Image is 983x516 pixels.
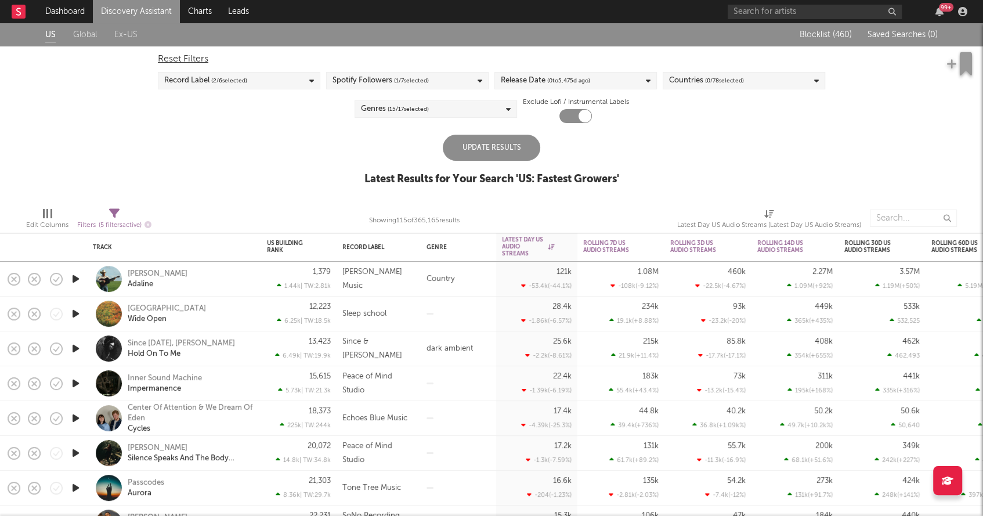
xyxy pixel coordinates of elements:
[267,456,331,464] div: 14.8k | TW: 34.8k
[394,74,429,88] span: ( 1 / 7 selected)
[677,204,861,237] div: Latest Day US Audio Streams (Latest Day US Audio Streams)
[525,352,572,359] div: -2.2k ( -8.61 % )
[128,314,167,324] a: Wide Open
[26,204,68,237] div: Edit Columns
[128,384,181,394] div: Impermanence
[128,338,235,349] a: Since [DATE], [PERSON_NAME]
[211,74,247,88] span: ( 2 / 6 selected)
[364,172,619,186] div: Latest Results for Your Search ' US: Fastest Growers '
[267,317,331,324] div: 6.25k | TW: 18.5k
[523,95,629,109] label: Exclude Lofi / Instrumental Labels
[757,240,815,254] div: Rolling 14D US Audio Streams
[309,338,331,345] div: 13,423
[421,262,496,297] div: Country
[128,403,252,424] a: Center Of Attention & We Dream Of Eden
[158,52,825,66] div: Reset Filters
[875,282,920,290] div: 1.19M ( +50 % )
[388,102,429,116] span: ( 15 / 17 selected)
[644,442,659,450] div: 131k
[816,477,833,485] div: 273k
[692,421,746,429] div: 36.8k ( +1.09k % )
[309,303,331,311] div: 12,223
[609,456,659,464] div: 61.7k ( +89.2 % )
[361,102,429,116] div: Genres
[695,282,746,290] div: -22.5k ( -4.67 % )
[610,282,659,290] div: -108k ( -9.12 % )
[902,477,920,485] div: 424k
[267,387,331,394] div: 5.73k | TW: 21.3k
[697,387,746,394] div: -13.2k ( -15.4 % )
[698,352,746,359] div: -17.7k ( -17.1 % )
[800,31,852,39] span: Blocklist
[728,442,746,450] div: 55.7k
[26,218,68,232] div: Edit Columns
[875,387,920,394] div: 335k ( +316 % )
[727,407,746,415] div: 40.2k
[128,349,180,359] a: Hold On To Me
[342,370,415,398] div: Peace of Mind Studio
[45,28,56,42] a: US
[868,31,938,39] span: Saved Searches
[99,222,142,229] span: ( 5 filters active)
[421,331,496,366] div: dark ambient
[309,373,331,380] div: 15,615
[787,282,833,290] div: 1.09M ( +92 % )
[502,236,554,257] div: Latest Day US Audio Streams
[642,373,659,380] div: 183k
[815,303,833,311] div: 449k
[308,442,331,450] div: 20,072
[443,135,540,161] div: Update Results
[787,317,833,324] div: 365k ( +435 % )
[309,477,331,485] div: 21,303
[342,439,415,467] div: Peace of Mind Studio
[609,491,659,499] div: -2.81k ( -2.03 % )
[427,244,485,251] div: Genre
[697,456,746,464] div: -11.3k ( -16.9 % )
[342,412,407,425] div: Echoes Blue Music
[552,303,572,311] div: 28.4k
[818,373,833,380] div: 311k
[609,387,659,394] div: 55.4k ( +43.4 % )
[670,240,728,254] div: Rolling 3D US Audio Streams
[903,373,920,380] div: 441k
[128,453,252,464] div: Silence Speaks And The Body Listens
[787,352,833,359] div: 354k ( +655 % )
[890,317,920,324] div: 532,525
[556,268,572,276] div: 121k
[939,3,953,12] div: 99 +
[554,442,572,450] div: 17.2k
[610,421,659,429] div: 39.4k ( +736 % )
[899,268,920,276] div: 3.57M
[901,407,920,415] div: 50.6k
[904,303,920,311] div: 533k
[267,240,313,254] div: US Building Rank
[128,269,187,279] a: [PERSON_NAME]
[787,491,833,499] div: 131k ( +91.7 % )
[342,481,401,495] div: Tone Tree Music
[733,303,746,311] div: 93k
[727,477,746,485] div: 54.2k
[705,491,746,499] div: -7.4k ( -12 % )
[844,240,902,254] div: Rolling 30D US Audio Streams
[677,218,861,232] div: Latest Day US Audio Streams (Latest Day US Audio Streams)
[643,477,659,485] div: 135k
[128,488,151,499] a: Aurora
[642,303,659,311] div: 234k
[77,218,151,233] div: Filters
[128,279,153,290] a: Adaline
[553,338,572,345] div: 25.6k
[342,335,415,363] div: Since & [PERSON_NAME]
[864,30,938,39] button: Saved Searches (0)
[267,352,331,359] div: 6.49k | TW: 19.9k
[521,317,572,324] div: -1.86k ( -6.57 % )
[309,407,331,415] div: 18,373
[527,491,572,499] div: -204 ( -1.23 % )
[369,204,460,237] div: Showing 115 of 365,165 results
[128,443,187,453] a: [PERSON_NAME]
